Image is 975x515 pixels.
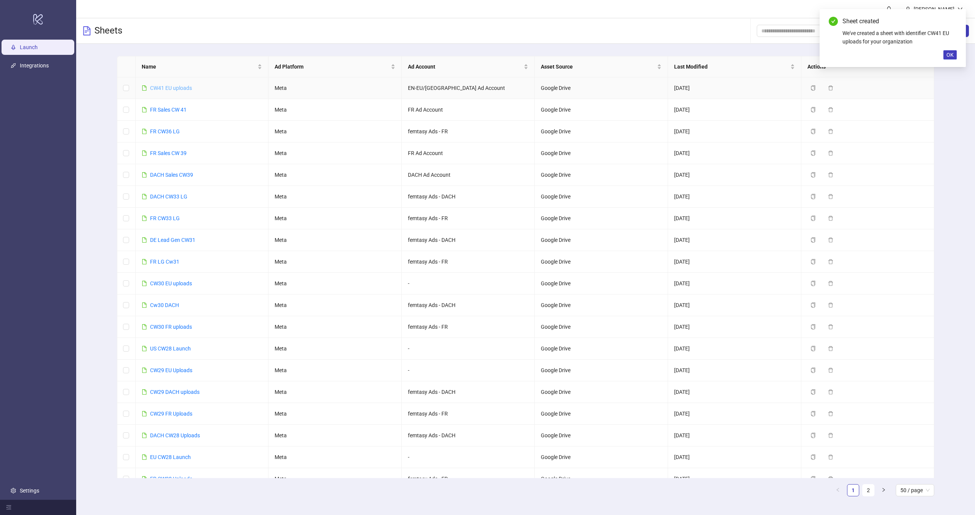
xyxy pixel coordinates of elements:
[810,302,816,308] span: copy
[847,484,859,496] li: 1
[269,446,402,468] td: Meta
[269,164,402,186] td: Meta
[142,150,147,156] span: file
[535,381,668,403] td: Google Drive
[150,172,193,178] a: DACH Sales CW39
[142,324,147,329] span: file
[269,142,402,164] td: Meta
[269,360,402,381] td: Meta
[668,99,801,121] td: [DATE]
[275,62,389,71] span: Ad Platform
[828,389,833,395] span: delete
[886,6,892,11] span: bell
[402,425,535,446] td: femtasy Ads - DACH
[269,56,402,77] th: Ad Platform
[842,29,957,46] div: We've created a sheet with identifier CW41 EU uploads for your organization
[900,485,930,496] span: 50 / page
[668,186,801,208] td: [DATE]
[142,346,147,351] span: file
[20,62,49,69] a: Integrations
[828,216,833,221] span: delete
[828,346,833,351] span: delete
[150,150,187,156] a: FR Sales CW 39
[142,259,147,264] span: file
[402,164,535,186] td: DACH Ad Account
[668,338,801,360] td: [DATE]
[828,237,833,243] span: delete
[20,488,39,494] a: Settings
[828,454,833,460] span: delete
[402,381,535,403] td: femtasy Ads - DACH
[948,17,957,25] a: Close
[828,259,833,264] span: delete
[150,237,195,243] a: DE Lead Gen CW31
[142,194,147,199] span: file
[150,259,179,265] a: FR LG Cw31
[150,345,191,352] a: US CW28 Launch
[877,484,890,496] li: Next Page
[402,251,535,273] td: femtasy Ads - FR
[881,488,886,492] span: right
[828,194,833,199] span: delete
[829,17,838,26] span: check-circle
[810,454,816,460] span: copy
[535,360,668,381] td: Google Drive
[828,281,833,286] span: delete
[828,107,833,112] span: delete
[810,107,816,112] span: copy
[142,433,147,438] span: file
[269,208,402,229] td: Meta
[269,186,402,208] td: Meta
[668,446,801,468] td: [DATE]
[535,186,668,208] td: Google Drive
[828,129,833,134] span: delete
[82,26,91,35] span: file-text
[136,56,269,77] th: Name
[828,150,833,156] span: delete
[402,99,535,121] td: FR Ad Account
[810,389,816,395] span: copy
[877,484,890,496] button: right
[832,484,844,496] button: left
[862,484,874,496] li: 2
[402,121,535,142] td: femtasy Ads - FR
[828,476,833,481] span: delete
[535,403,668,425] td: Google Drive
[535,164,668,186] td: Google Drive
[150,85,192,91] a: CW41 EU uploads
[842,17,957,26] div: Sheet created
[150,389,200,395] a: CW29 DACH uploads
[828,85,833,91] span: delete
[668,77,801,99] td: [DATE]
[142,281,147,286] span: file
[828,324,833,329] span: delete
[94,25,122,37] h3: Sheets
[535,142,668,164] td: Google Drive
[402,273,535,294] td: -
[943,50,957,59] button: OK
[150,302,179,308] a: Cw30 DACH
[402,360,535,381] td: -
[142,411,147,416] span: file
[810,368,816,373] span: copy
[402,294,535,316] td: femtasy Ads - DACH
[541,62,655,71] span: Asset Source
[668,208,801,229] td: [DATE]
[402,446,535,468] td: -
[269,338,402,360] td: Meta
[402,56,535,77] th: Ad Account
[142,129,147,134] span: file
[402,338,535,360] td: -
[535,251,668,273] td: Google Drive
[402,186,535,208] td: femtasy Ads - DACH
[402,316,535,338] td: femtasy Ads - FR
[946,52,954,58] span: OK
[836,488,840,492] span: left
[408,62,523,71] span: Ad Account
[810,476,816,481] span: copy
[863,485,874,496] a: 2
[6,505,11,510] span: menu-fold
[142,172,147,178] span: file
[668,425,801,446] td: [DATE]
[810,346,816,351] span: copy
